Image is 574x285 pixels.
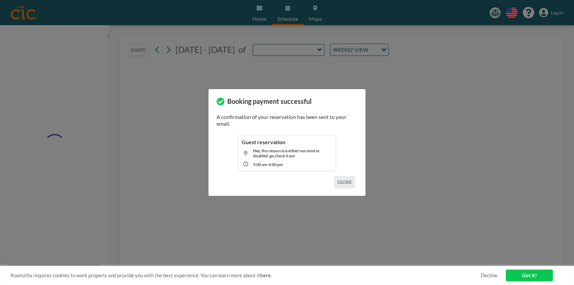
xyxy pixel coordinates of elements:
span: 9:00 AM [253,162,267,167]
span: Hey, this resource is either non exist or disabled, go check it out [253,148,320,158]
h4: Guest reservation [242,139,285,146]
a: Decline [481,272,497,279]
button: CLOSE [334,176,355,188]
a: Got it! [506,270,553,281]
a: here. [260,272,272,278]
h3: Booking payment successful [227,97,312,106]
span: 4:00 PM [269,162,283,167]
span: - [267,162,269,167]
p: A confirmation of your reservation has been sent to your email. [217,114,357,127]
span: Roomzilla requires cookies to work properly and provide you with the best experience. You can lea... [10,272,481,279]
